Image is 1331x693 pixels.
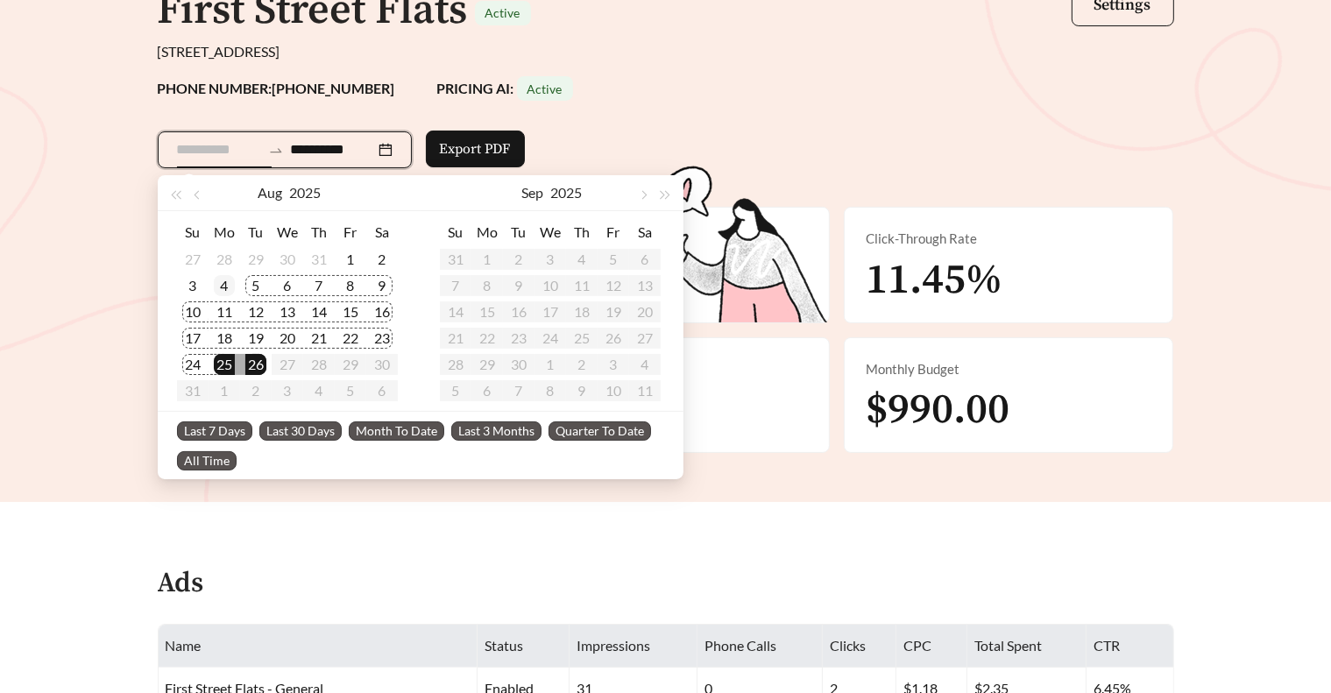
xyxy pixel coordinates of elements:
[182,328,203,349] div: 17
[866,384,1009,436] span: $990.00
[214,354,235,375] div: 25
[159,625,478,668] th: Name
[289,175,321,210] button: 2025
[866,359,1151,379] div: Monthly Budget
[272,299,303,325] td: 2025-08-13
[182,275,203,296] div: 3
[268,142,284,158] span: to
[372,275,393,296] div: 9
[372,249,393,270] div: 2
[335,299,366,325] td: 2025-08-15
[209,299,240,325] td: 2025-08-11
[209,272,240,299] td: 2025-08-04
[451,421,542,441] span: Last 3 Months
[209,246,240,272] td: 2025-07-28
[209,325,240,351] td: 2025-08-18
[366,325,398,351] td: 2025-08-23
[268,143,284,159] span: swap-right
[340,328,361,349] div: 22
[527,81,563,96] span: Active
[335,272,366,299] td: 2025-08-08
[366,272,398,299] td: 2025-08-09
[214,249,235,270] div: 28
[366,299,398,325] td: 2025-08-16
[245,301,266,322] div: 12
[245,328,266,349] div: 19
[245,275,266,296] div: 5
[366,246,398,272] td: 2025-08-02
[522,175,544,210] button: Sep
[245,354,266,375] div: 26
[240,325,272,351] td: 2025-08-19
[240,299,272,325] td: 2025-08-12
[259,421,342,441] span: Last 30 Days
[272,218,303,246] th: We
[272,272,303,299] td: 2025-08-06
[303,218,335,246] th: Th
[158,569,204,599] h4: Ads
[340,301,361,322] div: 15
[335,325,366,351] td: 2025-08-22
[478,625,570,668] th: Status
[277,301,298,322] div: 13
[177,351,209,378] td: 2025-08-24
[629,218,661,246] th: Sa
[303,299,335,325] td: 2025-08-14
[308,301,329,322] div: 14
[503,218,535,246] th: Tu
[697,625,823,668] th: Phone Calls
[272,325,303,351] td: 2025-08-20
[308,328,329,349] div: 21
[866,254,1002,307] span: 11.45%
[303,272,335,299] td: 2025-08-07
[335,218,366,246] th: Fr
[240,272,272,299] td: 2025-08-05
[158,80,395,96] strong: PHONE NUMBER: [PHONE_NUMBER]
[340,249,361,270] div: 1
[366,218,398,246] th: Sa
[214,328,235,349] div: 18
[308,249,329,270] div: 31
[308,275,329,296] div: 7
[598,218,629,246] th: Fr
[440,218,471,246] th: Su
[177,421,252,441] span: Last 7 Days
[177,451,237,470] span: All Time
[570,625,697,668] th: Impressions
[471,218,503,246] th: Mo
[177,272,209,299] td: 2025-08-03
[182,301,203,322] div: 10
[303,325,335,351] td: 2025-08-21
[535,218,566,246] th: We
[182,249,203,270] div: 27
[177,325,209,351] td: 2025-08-17
[335,246,366,272] td: 2025-08-01
[182,354,203,375] div: 24
[485,5,520,20] span: Active
[214,301,235,322] div: 11
[277,275,298,296] div: 6
[866,229,1151,249] div: Click-Through Rate
[303,246,335,272] td: 2025-07-31
[158,41,1174,62] div: [STREET_ADDRESS]
[349,421,444,441] span: Month To Date
[440,138,511,159] span: Export PDF
[372,328,393,349] div: 23
[823,625,896,668] th: Clicks
[258,175,282,210] button: Aug
[549,421,651,441] span: Quarter To Date
[340,275,361,296] div: 8
[277,328,298,349] div: 20
[177,246,209,272] td: 2025-07-27
[245,249,266,270] div: 29
[209,218,240,246] th: Mo
[551,175,583,210] button: 2025
[426,131,525,167] button: Export PDF
[277,249,298,270] div: 30
[967,625,1087,668] th: Total Spent
[240,246,272,272] td: 2025-07-29
[372,301,393,322] div: 16
[437,80,573,96] strong: PRICING AI:
[209,351,240,378] td: 2025-08-25
[177,299,209,325] td: 2025-08-10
